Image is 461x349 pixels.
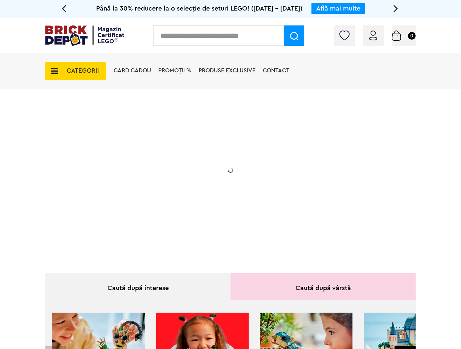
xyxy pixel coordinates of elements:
div: Caută după vârstă [230,273,416,300]
a: Card Cadou [114,68,151,73]
a: PROMOȚII % [158,68,191,73]
span: Până la 30% reducere la o selecție de seturi LEGO! ([DATE] - [DATE]) [96,5,302,12]
a: Produse exclusive [199,68,256,73]
a: Află mai multe [316,5,360,12]
h1: 20% Reducere! [97,128,242,155]
div: Explorează [97,209,242,218]
div: Caută după interese [45,273,230,300]
span: CATEGORII [67,68,99,74]
h2: La două seturi LEGO de adulți achiziționate din selecție! În perioada 12 - [DATE]! [97,162,242,192]
a: Contact [263,68,289,73]
small: 0 [408,32,416,40]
